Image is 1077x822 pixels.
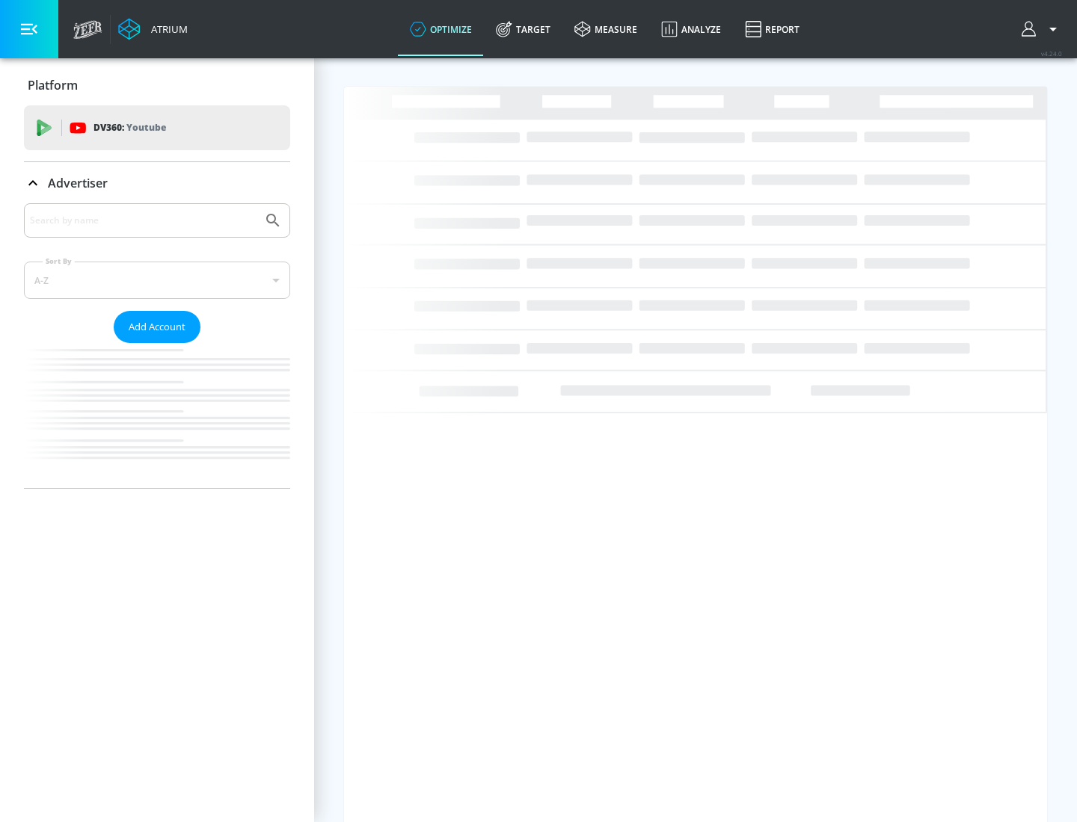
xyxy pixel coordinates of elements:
span: Add Account [129,318,185,336]
a: optimize [398,2,484,56]
label: Sort By [43,256,75,266]
span: v 4.24.0 [1041,49,1062,58]
div: Advertiser [24,203,290,488]
div: Atrium [145,22,188,36]
div: Advertiser [24,162,290,204]
div: Platform [24,64,290,106]
button: Add Account [114,311,200,343]
a: measure [562,2,649,56]
a: Atrium [118,18,188,40]
a: Analyze [649,2,733,56]
p: DV360: [93,120,166,136]
nav: list of Advertiser [24,343,290,488]
a: Report [733,2,811,56]
div: DV360: Youtube [24,105,290,150]
a: Target [484,2,562,56]
p: Platform [28,77,78,93]
p: Youtube [126,120,166,135]
div: A-Z [24,262,290,299]
p: Advertiser [48,175,108,191]
input: Search by name [30,211,257,230]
